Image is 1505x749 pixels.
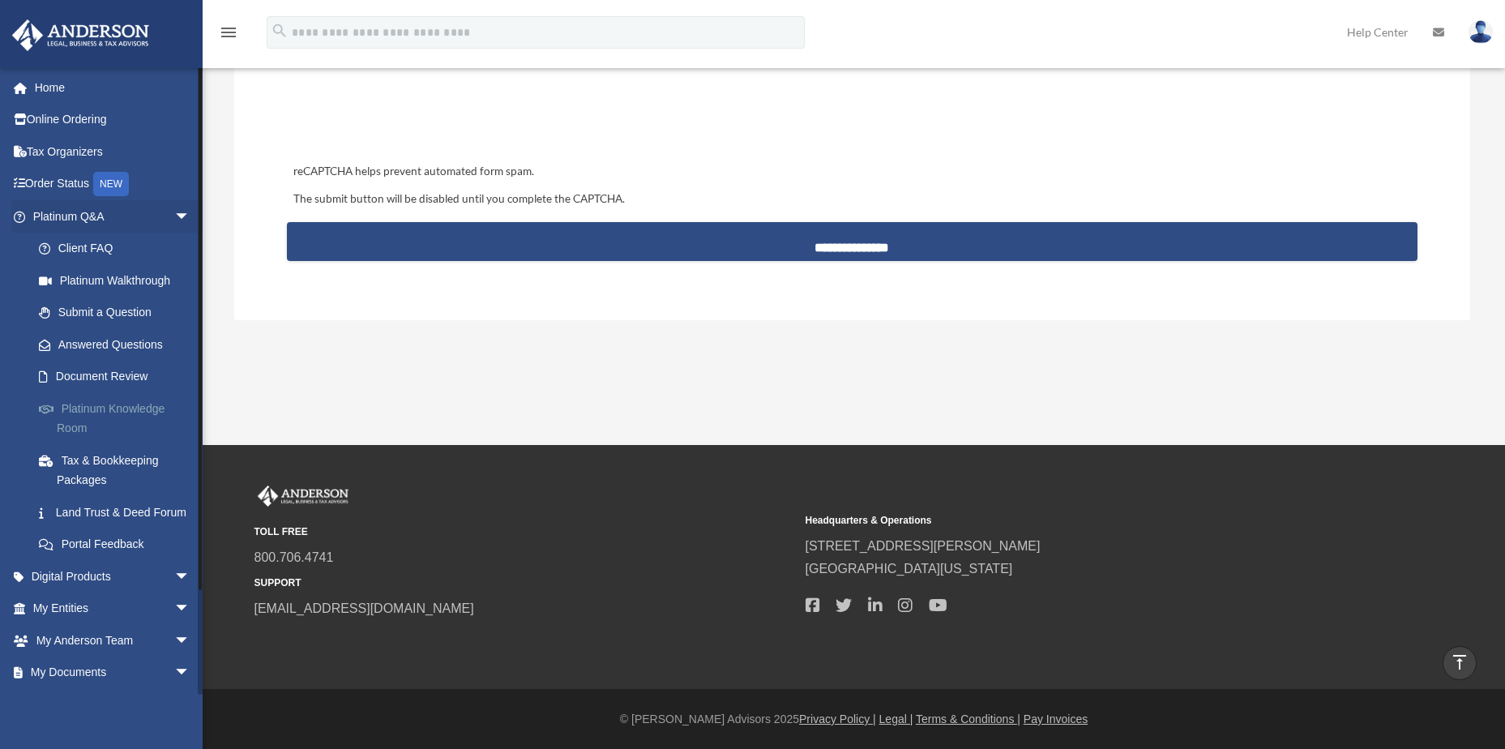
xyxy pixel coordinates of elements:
[11,688,215,721] a: Online Learningarrow_drop_down
[203,709,1505,730] div: © [PERSON_NAME] Advisors 2025
[879,713,913,725] a: Legal |
[1024,713,1088,725] a: Pay Invoices
[289,66,535,130] iframe: reCAPTCHA
[254,601,474,615] a: [EMAIL_ADDRESS][DOMAIN_NAME]
[23,529,215,561] a: Portal Feedback
[11,593,215,625] a: My Entitiesarrow_drop_down
[287,162,1417,182] div: reCAPTCHA helps prevent automated form spam.
[23,264,215,297] a: Platinum Walkthrough
[254,486,352,507] img: Anderson Advisors Platinum Portal
[11,624,215,657] a: My Anderson Teamarrow_drop_down
[219,23,238,42] i: menu
[916,713,1020,725] a: Terms & Conditions |
[806,562,1013,576] a: [GEOGRAPHIC_DATA][US_STATE]
[219,28,238,42] a: menu
[11,657,215,689] a: My Documentsarrow_drop_down
[254,575,794,592] small: SUPPORT
[23,233,215,265] a: Client FAQ
[254,550,334,564] a: 800.706.4741
[1443,646,1477,680] a: vertical_align_top
[23,392,215,444] a: Platinum Knowledge Room
[287,190,1417,209] div: The submit button will be disabled until you complete the CAPTCHA.
[806,512,1345,529] small: Headquarters & Operations
[11,135,215,168] a: Tax Organizers
[11,168,215,201] a: Order StatusNEW
[11,71,215,104] a: Home
[799,713,876,725] a: Privacy Policy |
[1450,653,1469,672] i: vertical_align_top
[23,361,207,393] a: Document Review
[11,200,215,233] a: Platinum Q&Aarrow_drop_down
[93,172,129,196] div: NEW
[7,19,154,51] img: Anderson Advisors Platinum Portal
[23,297,215,329] a: Submit a Question
[174,688,207,721] span: arrow_drop_down
[174,200,207,233] span: arrow_drop_down
[806,539,1041,553] a: [STREET_ADDRESS][PERSON_NAME]
[174,593,207,626] span: arrow_drop_down
[174,560,207,593] span: arrow_drop_down
[174,657,207,690] span: arrow_drop_down
[11,104,215,136] a: Online Ordering
[174,624,207,657] span: arrow_drop_down
[1469,20,1493,44] img: User Pic
[23,496,215,529] a: Land Trust & Deed Forum
[271,22,289,40] i: search
[23,328,215,361] a: Answered Questions
[254,524,794,541] small: TOLL FREE
[11,560,215,593] a: Digital Productsarrow_drop_down
[23,444,215,496] a: Tax & Bookkeeping Packages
